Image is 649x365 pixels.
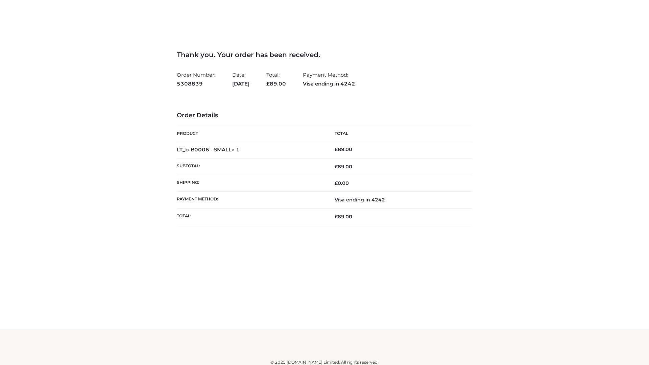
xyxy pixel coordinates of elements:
span: £ [266,80,270,87]
li: Payment Method: [303,69,355,90]
strong: 5308839 [177,79,215,88]
li: Order Number: [177,69,215,90]
span: 89.00 [335,164,352,170]
span: 89.00 [335,214,352,220]
span: £ [335,146,338,152]
th: Payment method: [177,192,324,208]
th: Subtotal: [177,158,324,175]
bdi: 89.00 [335,146,352,152]
h3: Thank you. Your order has been received. [177,51,472,59]
bdi: 0.00 [335,180,349,186]
th: Total: [177,208,324,225]
strong: LT_b-B0006 - SMALL [177,146,240,153]
strong: Visa ending in 4242 [303,79,355,88]
strong: [DATE] [232,79,249,88]
strong: × 1 [232,146,240,153]
span: £ [335,180,338,186]
h3: Order Details [177,112,472,119]
li: Date: [232,69,249,90]
span: £ [335,214,338,220]
span: £ [335,164,338,170]
li: Total: [266,69,286,90]
th: Total [324,126,472,141]
span: 89.00 [266,80,286,87]
th: Shipping: [177,175,324,192]
td: Visa ending in 4242 [324,192,472,208]
th: Product [177,126,324,141]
